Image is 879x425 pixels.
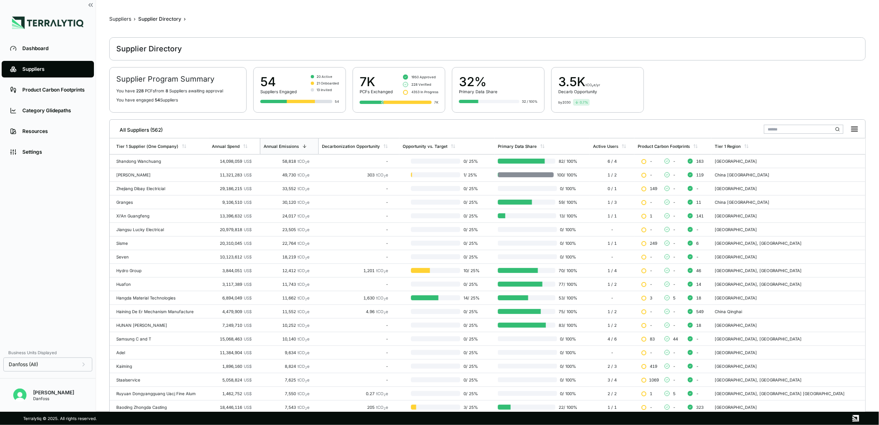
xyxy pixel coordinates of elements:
[696,200,701,205] span: 11
[116,377,205,382] div: Staalservice
[460,295,482,300] span: 14 / 25 %
[696,295,701,300] span: 18
[322,350,388,355] div: -
[212,323,252,328] div: 7,249,710
[673,350,675,355] span: -
[322,377,388,382] div: -
[116,97,240,102] p: You have engaged Suppliers
[715,200,847,205] div: China [GEOGRAPHIC_DATA]
[22,45,86,52] div: Dashboard
[715,336,847,341] div: [GEOGRAPHIC_DATA], [GEOGRAPHIC_DATA]
[696,213,704,218] span: 141
[593,144,618,149] div: Active Users
[411,75,436,80] span: 1950 Approved
[322,323,388,328] div: -
[715,144,741,149] div: Tier 1 Region
[673,213,675,218] span: -
[460,336,482,341] span: 0 / 25 %
[557,364,578,369] span: 0 / 100 %
[696,377,699,382] span: -
[298,241,310,246] span: tCO e
[460,254,482,259] span: 0 / 25 %
[384,297,386,301] sub: 2
[244,159,252,164] span: US$
[715,282,847,287] div: [GEOGRAPHIC_DATA], [GEOGRAPHIC_DATA]
[298,200,310,205] span: tCO e
[580,100,588,105] span: 0.7 %
[116,74,240,84] h2: Supplier Program Summary
[593,227,631,232] div: -
[113,123,163,133] div: All Suppliers (562)
[673,268,675,273] span: -
[558,100,571,105] div: by 2030
[650,186,657,191] span: 149
[212,241,252,246] div: 20,310,045
[263,309,310,314] div: 11,552
[460,282,482,287] span: 0 / 25 %
[263,350,310,355] div: 9,634
[244,172,252,177] span: US$
[298,309,310,314] span: tCO e
[360,74,393,89] div: 7K
[696,172,704,177] span: 119
[244,227,252,232] span: US$
[305,229,307,233] sub: 2
[460,268,482,273] span: 10 / 25 %
[556,213,577,218] span: 13 / 100 %
[593,254,631,259] div: -
[322,144,380,149] div: Decarbonization Opportunity
[586,83,600,87] span: tCO₂e/yr
[650,227,652,232] span: -
[650,200,652,205] span: -
[696,227,699,232] span: -
[116,295,205,300] div: Hangda Material Technologies
[317,74,332,79] span: 20 Active
[715,159,847,164] div: [GEOGRAPHIC_DATA]
[33,389,74,396] div: [PERSON_NAME]
[322,295,388,300] div: 1,630
[557,227,578,232] span: 0 / 100 %
[673,323,675,328] span: -
[715,364,847,369] div: [GEOGRAPHIC_DATA]
[305,188,307,192] sub: 2
[715,377,847,382] div: [GEOGRAPHIC_DATA], [GEOGRAPHIC_DATA]
[650,254,652,259] span: -
[263,227,310,232] div: 23,505
[715,309,847,314] div: China Qinghai
[649,377,659,382] span: 1069
[322,186,388,191] div: -
[116,241,205,246] div: Sisme
[715,254,847,259] div: [GEOGRAPHIC_DATA]
[715,295,847,300] div: [GEOGRAPHIC_DATA]
[322,213,388,218] div: -
[298,377,310,382] span: tCO e
[298,213,310,218] span: tCO e
[244,268,252,273] span: US$
[360,89,393,94] div: PCFs Exchanged
[696,309,704,314] span: 549
[376,295,388,300] span: tCO e
[244,377,252,382] span: US$
[244,200,252,205] span: US$
[305,311,307,315] sub: 2
[244,241,252,246] span: US$
[460,227,482,232] span: 0 / 25 %
[384,311,386,315] sub: 2
[696,350,699,355] span: -
[593,295,631,300] div: -
[244,309,252,314] span: US$
[460,309,482,314] span: 0 / 25 %
[116,227,205,232] div: Jiangsu Lucky Electrical
[305,366,307,369] sub: 2
[696,364,699,369] span: -
[212,377,252,382] div: 5,058,824
[593,159,631,164] div: 6 / 4
[593,241,631,246] div: 1 / 1
[460,172,482,177] span: 1 / 25 %
[244,282,252,287] span: US$
[411,89,438,94] span: 4353 In Progress
[460,323,482,328] span: 0 / 25 %
[116,268,205,273] div: Hydro Group
[715,227,847,232] div: [GEOGRAPHIC_DATA]
[593,186,631,191] div: 0 / 1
